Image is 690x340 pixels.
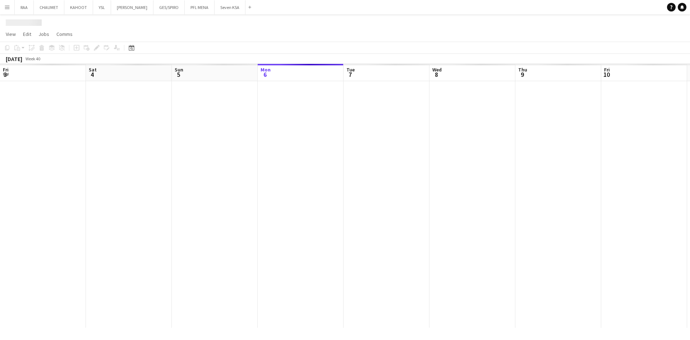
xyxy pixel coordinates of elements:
span: Sun [175,66,183,73]
button: [PERSON_NAME] [111,0,153,14]
button: KAHOOT [64,0,93,14]
span: Jobs [38,31,49,37]
span: Week 40 [24,56,42,61]
span: View [6,31,16,37]
span: 3 [2,70,9,79]
span: Sat [89,66,97,73]
span: 9 [517,70,527,79]
span: Fri [604,66,610,73]
span: 6 [259,70,271,79]
span: Edit [23,31,31,37]
button: RAA [15,0,34,14]
span: 10 [603,70,610,79]
span: Mon [261,66,271,73]
span: Thu [518,66,527,73]
button: YSL [93,0,111,14]
a: View [3,29,19,39]
span: Fri [3,66,9,73]
a: Edit [20,29,34,39]
div: [DATE] [6,55,22,62]
a: Jobs [36,29,52,39]
span: 7 [345,70,355,79]
span: 5 [174,70,183,79]
span: Comms [56,31,73,37]
button: PFL MENA [185,0,215,14]
span: Wed [432,66,442,73]
span: Tue [346,66,355,73]
button: GES/SPIRO [153,0,185,14]
button: CHAUMET [34,0,64,14]
span: 8 [431,70,442,79]
span: 4 [88,70,97,79]
button: Seven KSA [215,0,245,14]
a: Comms [54,29,75,39]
